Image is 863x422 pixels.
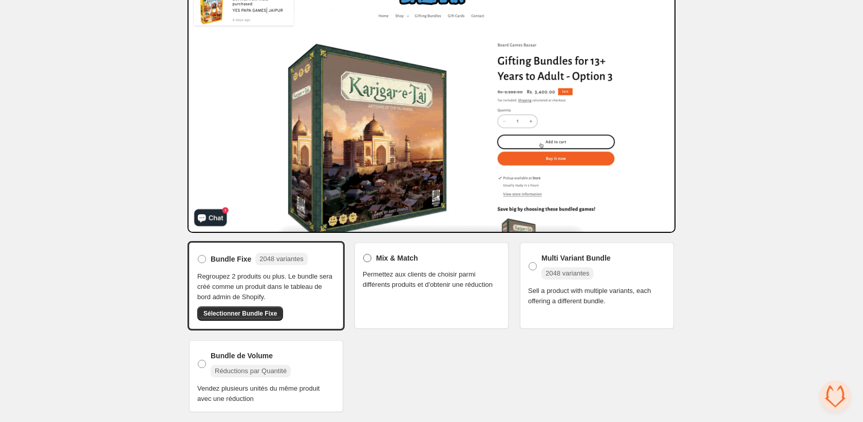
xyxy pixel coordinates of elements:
[363,269,500,290] span: Permettez aux clients de choisir parmi différents produits et d'obtenir une réduction
[528,286,666,306] span: Sell a product with multiple variants, each offering a different bundle.
[197,383,335,404] span: Vendez plusieurs unités du même produit avec une réduction
[203,309,277,318] span: Sélectionner Bundle Fixe
[820,381,851,412] div: Open chat
[197,271,335,302] span: Regroupez 2 produits ou plus. Le bundle sera créé comme un produit dans le tableau de bord admin ...
[376,253,418,263] span: Mix & Match
[259,255,303,263] span: 2048 variantes
[211,351,273,361] span: Bundle de Volume
[541,253,611,263] span: Multi Variant Bundle
[215,367,287,375] span: Réductions par Quantité
[197,306,283,321] button: Sélectionner Bundle Fixe
[211,254,251,264] span: Bundle Fixe
[546,269,589,277] span: 2048 variantes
